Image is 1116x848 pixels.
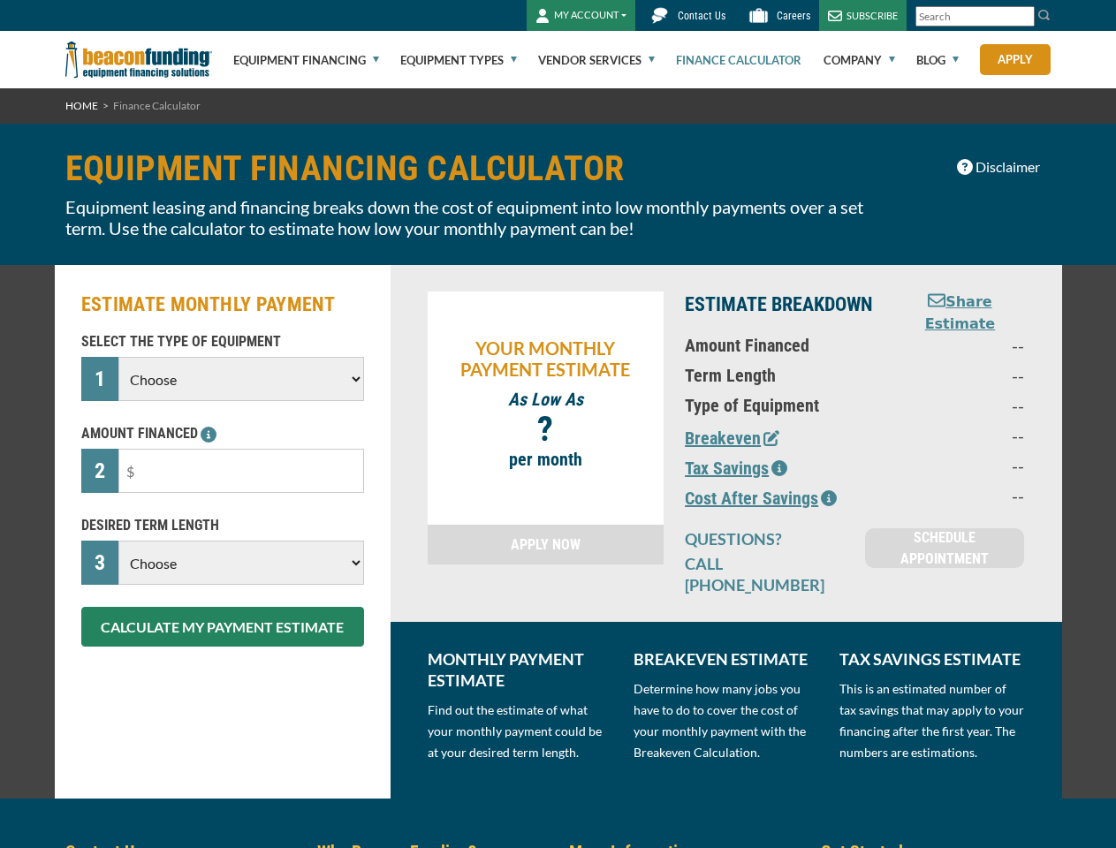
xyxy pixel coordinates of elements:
[428,525,664,564] a: APPLY NOW
[824,32,895,88] a: Company
[538,32,655,88] a: Vendor Services
[895,485,1024,506] p: --
[685,335,874,356] p: Amount Financed
[428,648,612,691] p: MONTHLY PAYMENT ESTIMATE
[895,425,1024,446] p: --
[1016,10,1030,24] a: Clear search text
[685,425,779,451] button: Breakeven
[895,365,1024,386] p: --
[685,455,787,481] button: Tax Savings
[65,99,98,112] a: HOME
[437,419,656,440] p: ?
[976,156,1040,178] span: Disclaimer
[777,10,810,22] span: Careers
[65,31,212,88] img: Beacon Funding Corporation logo
[685,485,837,511] button: Cost After Savings
[437,449,656,470] p: per month
[1037,8,1051,22] img: Search
[233,32,379,88] a: Equipment Financing
[916,32,959,88] a: Blog
[980,44,1051,75] a: Apply
[118,449,363,493] input: $
[634,648,818,670] p: BREAKEVEN ESTIMATE
[81,423,364,444] p: AMOUNT FINANCED
[685,365,874,386] p: Term Length
[839,648,1024,670] p: TAX SAVINGS ESTIMATE
[895,335,1024,356] p: --
[945,150,1051,184] button: Disclaimer
[81,449,119,493] div: 2
[81,331,364,352] p: SELECT THE TYPE OF EQUIPMENT
[915,6,1035,26] input: Search
[437,389,656,410] p: As Low As
[895,291,1024,335] button: Share Estimate
[81,607,364,647] button: CALCULATE MY PAYMENT ESTIMATE
[895,395,1024,416] p: --
[400,32,517,88] a: Equipment Types
[437,337,656,380] p: YOUR MONTHLY PAYMENT ESTIMATE
[65,196,884,238] p: Equipment leasing and financing breaks down the cost of equipment into low monthly payments over ...
[676,32,801,88] a: Finance Calculator
[81,291,364,318] h2: ESTIMATE MONTHLY PAYMENT
[65,150,884,187] h1: EQUIPMENT FINANCING CALCULATOR
[678,10,725,22] span: Contact Us
[634,678,818,763] p: Determine how many jobs you have to do to cover the cost of your monthly payment with the Breakev...
[839,678,1024,763] p: This is an estimated number of tax savings that may apply to your financing after the first year....
[81,357,119,401] div: 1
[81,541,119,585] div: 3
[113,99,201,112] span: Finance Calculator
[428,700,612,763] p: Find out the estimate of what your monthly payment could be at your desired term length.
[685,553,844,595] p: CALL [PHONE_NUMBER]
[865,528,1024,568] a: SCHEDULE APPOINTMENT
[685,528,844,549] p: QUESTIONS?
[895,455,1024,476] p: --
[685,395,874,416] p: Type of Equipment
[685,291,874,318] p: ESTIMATE BREAKDOWN
[81,515,364,536] p: DESIRED TERM LENGTH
